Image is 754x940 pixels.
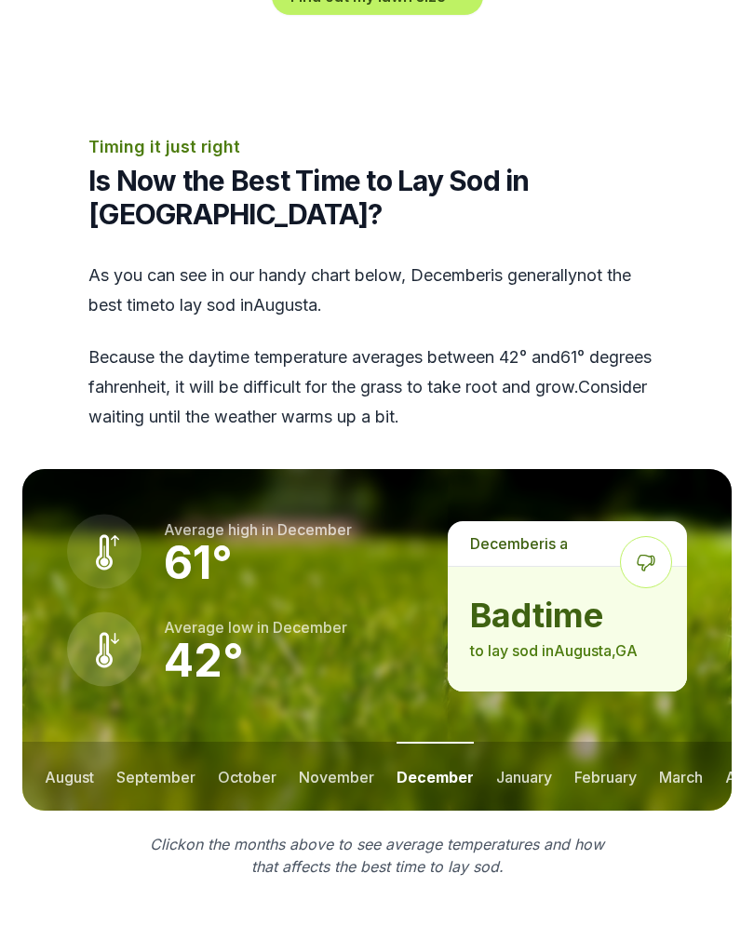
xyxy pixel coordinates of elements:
[88,261,666,432] div: As you can see in our handy chart below, is generally not the best time to lay sod in Augusta .
[88,342,666,432] p: Because the daytime temperature averages between 42 ° and 61 ° degrees fahrenheit, it will be dif...
[496,742,552,811] button: january
[164,518,352,541] p: Average high in
[164,535,233,590] strong: 61 °
[411,265,491,285] span: december
[448,521,687,566] p: is a
[299,742,374,811] button: november
[574,742,637,811] button: february
[273,618,347,637] span: december
[218,742,276,811] button: october
[116,742,195,811] button: september
[139,833,615,878] p: Click on the months above to see average temperatures and how that affects the best time to lay sod.
[659,742,703,811] button: march
[397,742,474,811] button: december
[164,616,347,638] p: Average low in
[277,520,352,539] span: december
[88,164,666,231] h2: Is Now the Best Time to Lay Sod in [GEOGRAPHIC_DATA]?
[470,534,545,553] span: december
[88,134,666,160] p: Timing it just right
[470,597,665,634] strong: bad time
[164,633,244,688] strong: 42 °
[45,742,94,811] button: august
[470,639,665,662] p: to lay sod in Augusta , GA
